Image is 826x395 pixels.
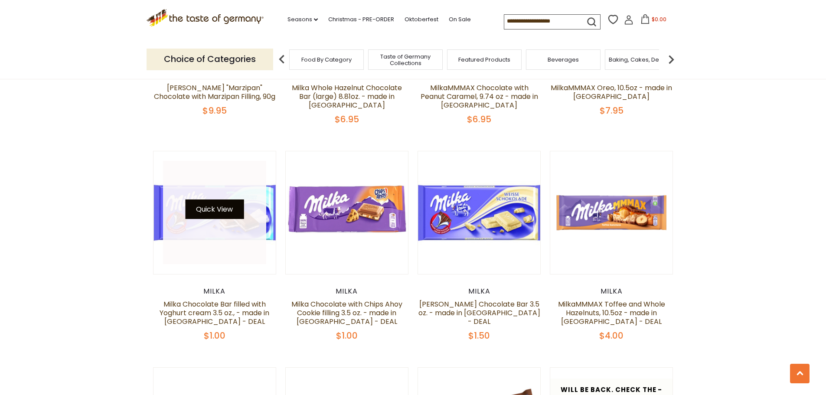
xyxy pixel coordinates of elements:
a: Milka Chocolate Bar filled with Yoghurt cream 3.5 oz., - made in [GEOGRAPHIC_DATA] - DEAL [160,299,269,326]
button: $0.00 [635,14,672,27]
div: Milka [153,287,277,296]
a: Baking, Cakes, Desserts [609,56,676,63]
img: next arrow [663,51,680,68]
a: [PERSON_NAME] "Marzipan" Chocolate with Marzipan Filling, 90g [154,83,275,101]
a: Taste of Germany Collections [371,53,440,66]
a: MilkaMMMAX Toffee and Whole Hazelnuts, 10.5oz - made in [GEOGRAPHIC_DATA] - DEAL [558,299,665,326]
a: [PERSON_NAME] Chocolate Bar 3.5 oz. - made in [GEOGRAPHIC_DATA] - DEAL [418,299,540,326]
div: Milka [418,71,541,79]
a: Food By Category [301,56,352,63]
a: On Sale [449,15,471,24]
span: $6.95 [335,113,359,125]
a: Milka Chocolate with Chips Ahoy Cookie filling 3.5 oz. - made in [GEOGRAPHIC_DATA] - DEAL [291,299,402,326]
div: Milka [550,71,673,79]
img: Milka [286,151,408,274]
img: MilkaMMMAX [550,151,673,274]
a: Featured Products [458,56,510,63]
button: Quick View [185,199,244,219]
a: Christmas - PRE-ORDER [328,15,394,24]
span: $1.00 [204,330,225,342]
a: Oktoberfest [405,15,438,24]
img: Milka [418,151,541,274]
span: $6.95 [467,113,491,125]
span: $9.95 [202,104,227,117]
span: $7.95 [600,104,624,117]
p: Choice of Categories [147,49,273,70]
div: Milka [153,71,277,79]
span: $1.00 [336,330,358,342]
a: MilkaMMMAX Oreo, 10.5oz - made in [GEOGRAPHIC_DATA] [551,83,672,101]
span: $4.00 [599,330,624,342]
a: MilkaMMMAX Chocolate with Peanut Caramel, 9.74 oz - made in [GEOGRAPHIC_DATA] [421,83,538,110]
div: Milka [285,71,409,79]
img: Milka [153,151,276,274]
span: $1.50 [468,330,490,342]
div: Milka [285,287,409,296]
a: Beverages [548,56,579,63]
span: $0.00 [652,16,666,23]
a: Milka Whole Hazelnut Chocolate Bar (large) 8.81oz. - made in [GEOGRAPHIC_DATA] [292,83,402,110]
div: Milka [418,287,541,296]
img: previous arrow [273,51,291,68]
div: Milka [550,287,673,296]
a: Seasons [287,15,318,24]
